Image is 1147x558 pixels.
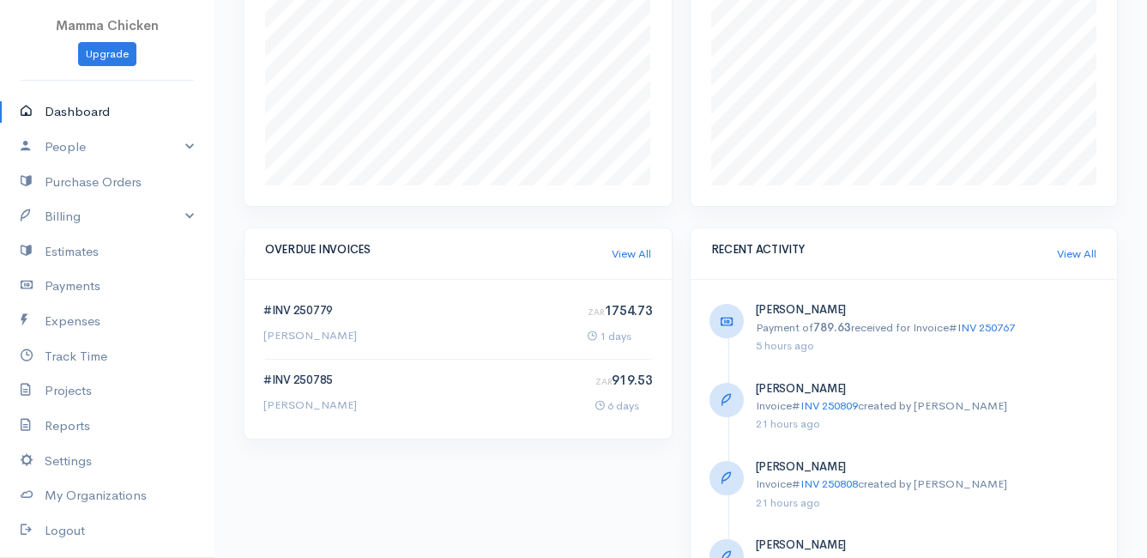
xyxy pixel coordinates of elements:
[272,303,333,318] a: INV 250779
[756,397,1099,415] p: Invoice# created by [PERSON_NAME]
[756,383,1099,395] h5: [PERSON_NAME]
[756,495,820,510] small: 21 hours ago
[800,476,858,491] a: INV 250808
[56,17,159,33] span: Mamma Chicken
[1057,246,1096,263] a: View All
[813,320,851,335] b: 789.63
[756,304,1099,316] h5: [PERSON_NAME]
[756,416,820,431] small: 21 hours ago
[595,376,612,387] span: ZAR
[265,244,612,256] h5: OVERDUE INVOICES
[756,539,1099,551] h5: [PERSON_NAME]
[588,306,604,318] span: ZAR
[756,319,1099,337] p: Payment of received for Invoice#
[800,398,858,413] a: INV 250809
[263,305,357,317] h5: #
[756,461,1099,473] h5: [PERSON_NAME]
[272,373,333,387] a: INV 250785
[711,244,1058,256] h5: RECENT ACTIVITY
[78,42,136,67] a: Upgrade
[588,304,652,318] h4: 1754.73
[263,328,357,343] small: [PERSON_NAME]
[957,320,1015,335] a: INV 250767
[612,246,651,263] a: View All
[595,398,639,413] small: 6 days
[756,338,814,353] small: 5 hours ago
[756,476,1099,493] p: Invoice# created by [PERSON_NAME]
[263,397,357,412] small: [PERSON_NAME]
[263,374,357,386] h5: #
[595,373,652,388] h4: 919.53
[588,329,631,343] small: 1 days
